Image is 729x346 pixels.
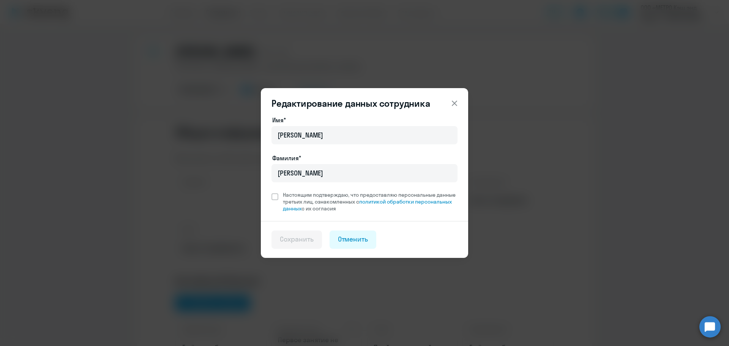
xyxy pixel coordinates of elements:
[272,153,301,163] label: Фамилия*
[280,234,314,244] div: Сохранить
[271,231,322,249] button: Сохранить
[261,97,468,109] header: Редактирование данных сотрудника
[338,234,368,244] div: Отменить
[283,191,458,212] span: Настоящим подтверждаю, что предоставляю персональные данные третьих лиц, ознакомленных с с их сог...
[330,231,377,249] button: Отменить
[283,198,452,212] a: политикой обработки персональных данных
